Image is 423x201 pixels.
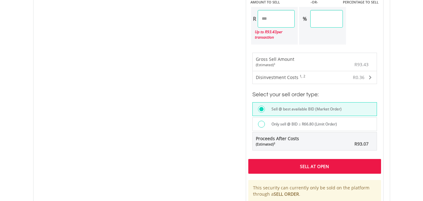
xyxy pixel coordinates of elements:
[256,74,298,80] span: Disinvestment Costs
[274,191,299,197] b: SELL ORDER
[268,106,342,113] label: Sell @ best available BID (Market Order)
[300,74,305,78] sup: 1, 2
[354,61,369,67] span: R93.43
[353,74,364,80] span: R0.36
[252,90,377,99] h3: Select your sell order type:
[267,29,277,34] span: 93.43
[248,159,381,173] div: Sell At Open
[274,141,275,145] sup: 3
[354,141,369,147] span: R93.07
[251,28,295,41] div: Up to R per transaction
[299,10,310,28] div: %
[274,62,275,66] sup: 3
[256,135,299,147] span: Proceeds After Costs
[256,62,294,67] div: (Estimated)
[256,56,294,67] div: Gross Sell Amount
[251,10,258,28] div: R
[268,121,337,128] label: Only sell @ BID ≥ R66.80 (Limit Order)
[256,142,299,147] div: (Estimated)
